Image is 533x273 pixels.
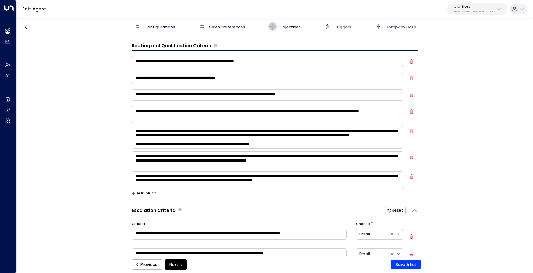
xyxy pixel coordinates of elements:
[214,43,217,49] span: Define the criteria the agent uses to determine whether a lead is qualified for further actions l...
[132,43,211,49] h3: Routing and Qualification Criteria
[132,207,176,214] h3: Escalation Criteria
[453,5,495,9] p: IQ Offices
[144,24,175,30] span: Configurations
[447,3,507,15] button: IQ Officescfe0f921-6736-41ff-9ccf-6d0a7fff47c3
[453,10,495,13] p: cfe0f921-6736-41ff-9ccf-6d0a7fff47c3
[132,207,418,216] div: Escalation CriteriaDefine the scenarios in which the AI agent should escalate the conversation to...
[385,24,416,30] span: Company Data
[132,191,156,195] button: Add More
[178,207,182,214] span: Define the scenarios in which the AI agent should escalate the conversation to human sales repres...
[356,221,371,226] label: Channel
[165,259,187,270] button: Next
[132,221,145,226] label: Criteria
[132,259,162,270] button: Previous
[335,24,351,30] span: Triggers
[279,24,301,30] span: Objectives
[22,6,46,12] a: Edit Agent
[391,260,421,270] button: Save & Exit
[385,207,406,214] button: Reset
[209,24,245,30] span: Sales Preferences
